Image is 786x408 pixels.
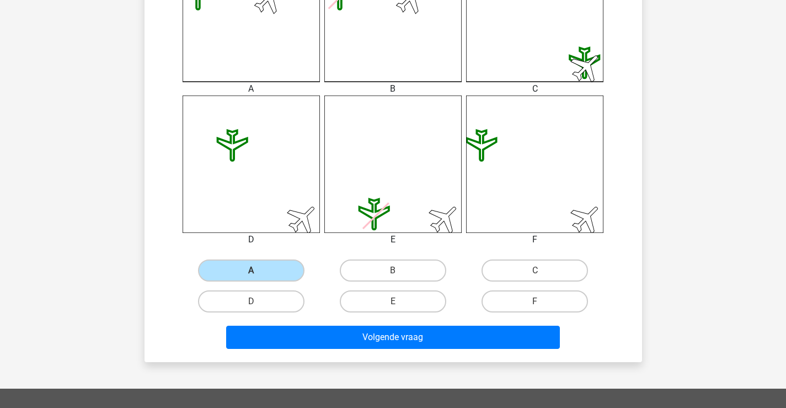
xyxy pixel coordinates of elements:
[198,259,304,282] label: A
[198,290,304,312] label: D
[482,259,588,282] label: C
[458,82,612,96] div: C
[316,233,470,246] div: E
[174,233,328,246] div: D
[316,82,470,96] div: B
[340,259,446,282] label: B
[226,326,560,349] button: Volgende vraag
[458,233,612,246] div: F
[340,290,446,312] label: E
[482,290,588,312] label: F
[174,82,328,96] div: A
